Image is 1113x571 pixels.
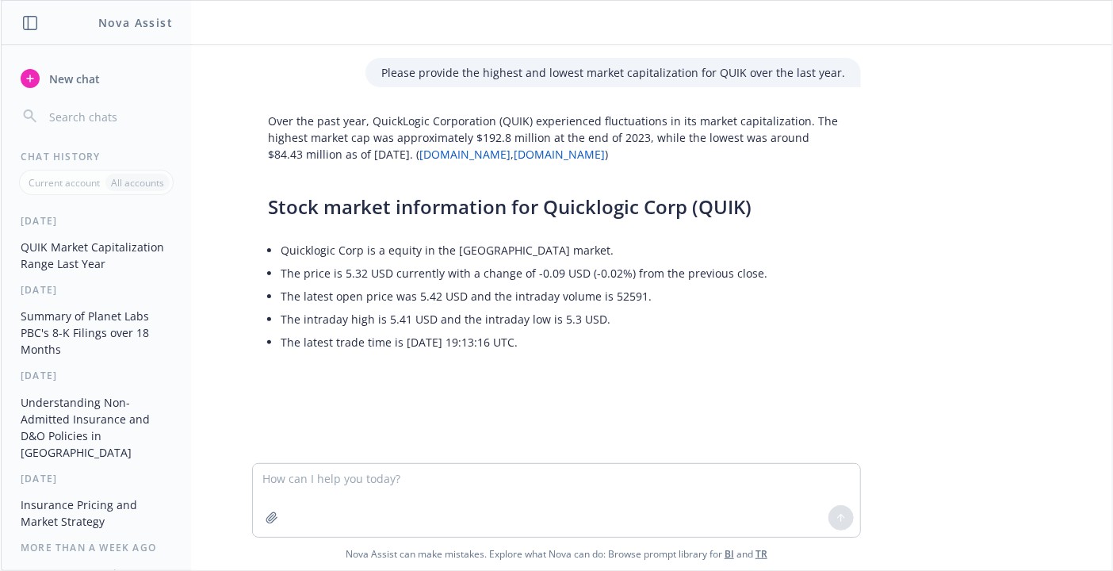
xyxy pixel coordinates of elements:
[281,308,845,331] li: The intraday high is 5.41 USD and the intraday low is 5.3 USD.
[14,64,178,93] button: New chat
[381,64,845,81] p: Please provide the highest and lowest market capitalization for QUIK over the last year.
[725,547,734,561] a: BI
[514,147,605,162] a: [DOMAIN_NAME]
[46,71,100,87] span: New chat
[2,150,191,163] div: Chat History
[281,285,845,308] li: The latest open price was 5.42 USD and the intraday volume is 52591.
[14,234,178,277] button: QUIK Market Capitalization Range Last Year
[2,283,191,297] div: [DATE]
[14,303,178,362] button: Summary of Planet Labs PBC's 8-K Filings over 18 Months
[268,113,845,163] p: Over the past year, QuickLogic Corporation (QUIK) experienced fluctuations in its market capitali...
[2,472,191,485] div: [DATE]
[281,331,845,354] li: The latest trade time is [DATE] 19:13:16 UTC.
[2,214,191,228] div: [DATE]
[281,262,845,285] li: The price is 5.32 USD currently with a change of -0.09 USD (-0.02%) from the previous close.
[14,492,178,535] button: Insurance Pricing and Market Strategy
[46,105,172,128] input: Search chats
[7,538,1106,570] span: Nova Assist can make mistakes. Explore what Nova can do: Browse prompt library for and
[29,176,100,190] p: Current account
[111,176,164,190] p: All accounts
[755,547,767,561] a: TR
[98,14,173,31] h1: Nova Assist
[2,369,191,382] div: [DATE]
[2,541,191,554] div: More than a week ago
[281,239,845,262] li: Quicklogic Corp is a equity in the [GEOGRAPHIC_DATA] market.
[14,389,178,466] button: Understanding Non-Admitted Insurance and D&O Policies in [GEOGRAPHIC_DATA]
[268,194,845,220] h2: Stock market information for Quicklogic Corp (QUIK)
[419,147,511,162] a: [DOMAIN_NAME]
